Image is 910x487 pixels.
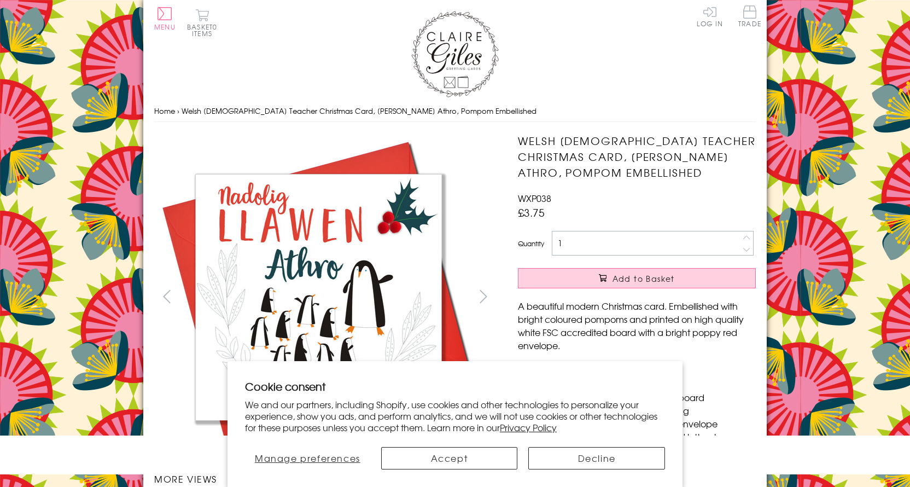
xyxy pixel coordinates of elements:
button: next [471,284,496,309]
p: We and our partners, including Shopify, use cookies and other technologies to personalize your ex... [245,399,665,433]
span: WXP038 [518,192,551,205]
a: Privacy Policy [500,421,557,434]
button: Basket0 items [187,9,217,37]
span: £3.75 [518,205,545,220]
img: Welsh Male Teacher Christmas Card, Nadolig Llawen Athro, Pompom Embellished [496,133,824,461]
span: Manage preferences [255,451,360,465]
a: Trade [738,5,761,29]
span: Welsh [DEMOGRAPHIC_DATA] Teacher Christmas Card, [PERSON_NAME] Athro, Pompom Embellished [182,106,536,116]
nav: breadcrumbs [154,100,756,123]
button: Manage preferences [245,447,370,469]
button: Menu [154,7,176,30]
span: Trade [738,5,761,27]
span: Menu [154,22,176,32]
h3: More views [154,472,496,485]
span: 0 items [192,22,217,38]
img: Welsh Male Teacher Christmas Card, Nadolig Llawen Athro, Pompom Embellished [154,133,482,461]
button: prev [154,284,179,309]
button: Decline [528,447,665,469]
a: Log In [697,5,723,27]
h1: Welsh [DEMOGRAPHIC_DATA] Teacher Christmas Card, [PERSON_NAME] Athro, Pompom Embellished [518,133,756,180]
a: Home [154,106,175,116]
h2: Cookie consent [245,379,665,394]
img: Claire Giles Greetings Cards [411,11,499,97]
span: › [177,106,179,116]
button: Accept [381,447,518,469]
span: Add to Basket [612,273,675,284]
p: A beautiful modern Christmas card. Embellished with bright coloured pompoms and printed on high q... [518,299,756,352]
label: Quantity [518,239,544,248]
button: Add to Basket [518,268,756,288]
